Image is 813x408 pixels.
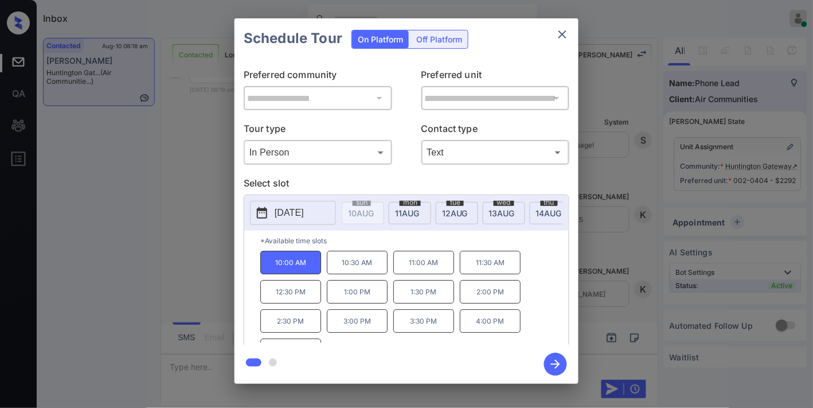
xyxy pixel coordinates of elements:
[389,202,431,224] div: date-select
[400,199,421,206] span: mon
[489,208,515,218] span: 13 AUG
[327,280,388,304] p: 1:00 PM
[442,208,468,218] span: 12 AUG
[260,231,569,251] p: *Available time slots
[436,202,478,224] div: date-select
[460,280,521,304] p: 2:00 PM
[260,280,321,304] p: 12:30 PM
[421,68,570,86] p: Preferred unit
[352,30,409,48] div: On Platform
[537,349,574,379] button: btn-next
[244,176,569,195] p: Select slot
[460,309,521,333] p: 4:00 PM
[393,280,454,304] p: 1:30 PM
[541,199,558,206] span: thu
[551,23,574,46] button: close
[460,251,521,274] p: 11:30 AM
[244,122,392,140] p: Tour type
[393,251,454,274] p: 11:00 AM
[424,143,567,162] div: Text
[494,199,514,206] span: wed
[447,199,464,206] span: tue
[483,202,525,224] div: date-select
[260,309,321,333] p: 2:30 PM
[260,339,321,362] p: 4:30 PM
[260,251,321,274] p: 10:00 AM
[275,206,304,220] p: [DATE]
[393,309,454,333] p: 3:30 PM
[244,68,392,86] p: Preferred community
[530,202,572,224] div: date-select
[421,122,570,140] p: Contact type
[234,18,351,59] h2: Schedule Tour
[327,251,388,274] p: 10:30 AM
[411,30,468,48] div: Off Platform
[247,143,389,162] div: In Person
[536,208,562,218] span: 14 AUG
[250,201,336,225] button: [DATE]
[395,208,419,218] span: 11 AUG
[327,309,388,333] p: 3:00 PM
